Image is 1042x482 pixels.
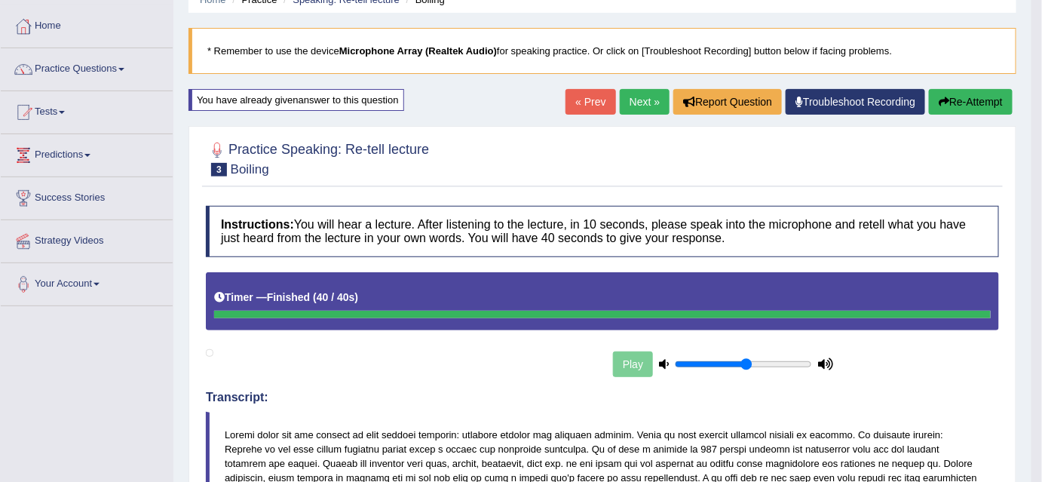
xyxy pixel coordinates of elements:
h4: You will hear a lecture. After listening to the lecture, in 10 seconds, please speak into the mic... [206,206,999,256]
a: Strategy Videos [1,220,173,258]
a: Predictions [1,134,173,172]
a: Tests [1,91,173,129]
a: Practice Questions [1,48,173,86]
button: Re-Attempt [929,89,1013,115]
b: Finished [267,291,311,303]
h5: Timer — [214,292,358,303]
a: Your Account [1,263,173,301]
a: Next » [620,89,670,115]
span: 3 [211,163,227,177]
b: Microphone Array (Realtek Audio) [339,45,497,57]
div: You have already given answer to this question [188,89,404,111]
b: Instructions: [221,218,294,231]
blockquote: * Remember to use the device for speaking practice. Or click on [Troubleshoot Recording] button b... [188,28,1016,74]
h4: Transcript: [206,391,999,404]
b: ( [313,291,317,303]
button: Report Question [673,89,782,115]
a: Home [1,5,173,43]
a: Troubleshoot Recording [786,89,925,115]
b: 40 / 40s [317,291,355,303]
a: Success Stories [1,177,173,215]
a: « Prev [565,89,615,115]
b: ) [355,291,359,303]
small: Boiling [231,162,269,177]
h2: Practice Speaking: Re-tell lecture [206,139,429,177]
